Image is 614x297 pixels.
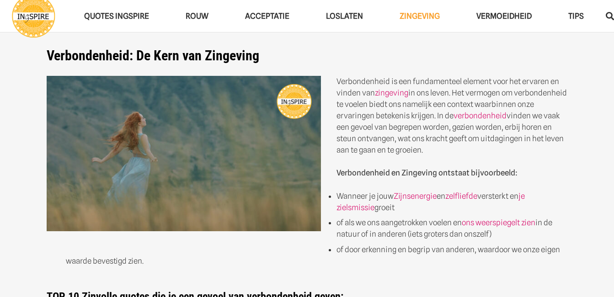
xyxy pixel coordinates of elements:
[394,191,437,201] a: Zijnsenergie
[167,5,227,28] a: ROUWROUW Menu
[47,48,568,64] h1: Verbondenheid: De Kern van Zingeving
[400,11,440,21] span: Zingeving
[84,11,149,21] span: QUOTES INGSPIRE
[462,218,535,227] a: ons weerspiegelt zien
[186,11,208,21] span: ROUW
[326,11,363,21] span: Loslaten
[336,168,518,177] strong: Verbondenheid en Zingeving ontstaat bijvoorbeeld:
[381,5,458,28] a: ZingevingZingeving Menu
[476,11,532,21] span: VERMOEIDHEID
[245,11,289,21] span: Acceptatie
[454,111,507,120] a: verbondenheid
[550,5,602,28] a: TIPSTIPS Menu
[445,191,477,201] a: zelfliefde
[375,88,408,97] a: zingeving
[308,5,381,28] a: LoslatenLoslaten Menu
[568,11,584,21] span: TIPS
[336,191,525,212] a: je zielsmissie
[458,5,550,28] a: VERMOEIDHEIDVERMOEIDHEID Menu
[66,244,568,267] li: of door erkenning en begrip van anderen, waardoor we onze eigen waarde bevestigd zien.
[66,5,167,28] a: QUOTES INGSPIREQUOTES INGSPIRE Menu
[47,76,568,156] p: Verbondenheid is een fundamenteel element voor het ervaren en vinden van in ons leven. Het vermog...
[47,76,321,231] img: Quotes die je een gevoel van vrijheid, erkenning en verbondenheid geven - Ingspire
[227,5,308,28] a: AcceptatieAcceptatie Menu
